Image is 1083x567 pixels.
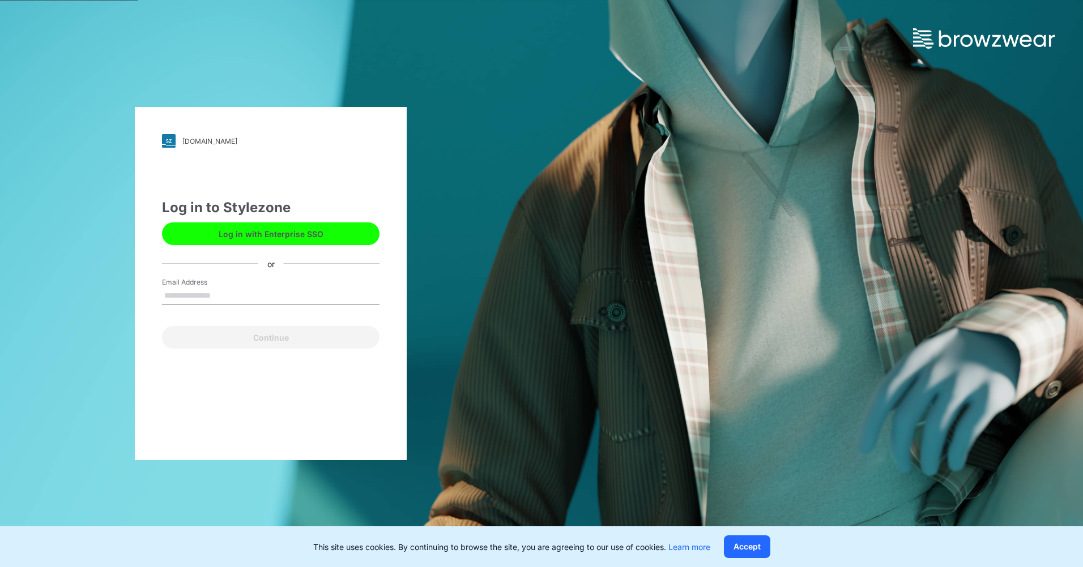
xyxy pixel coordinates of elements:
p: This site uses cookies. By continuing to browse the site, you are agreeing to our use of cookies. [313,541,710,553]
img: svg+xml;base64,PHN2ZyB3aWR0aD0iMjgiIGhlaWdodD0iMjgiIHZpZXdCb3g9IjAgMCAyOCAyOCIgZmlsbD0ibm9uZSIgeG... [162,134,176,148]
button: Log in with Enterprise SSO [162,222,380,245]
div: or [258,257,284,269]
img: browzwear-logo.73288ffb.svg [913,28,1055,49]
button: Accept [724,535,770,558]
a: Learn more [668,542,710,552]
a: [DOMAIN_NAME] [162,134,380,148]
label: Email Address [162,277,241,287]
div: Log in to Stylezone [162,197,380,218]
div: [DOMAIN_NAME] [182,137,237,145]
